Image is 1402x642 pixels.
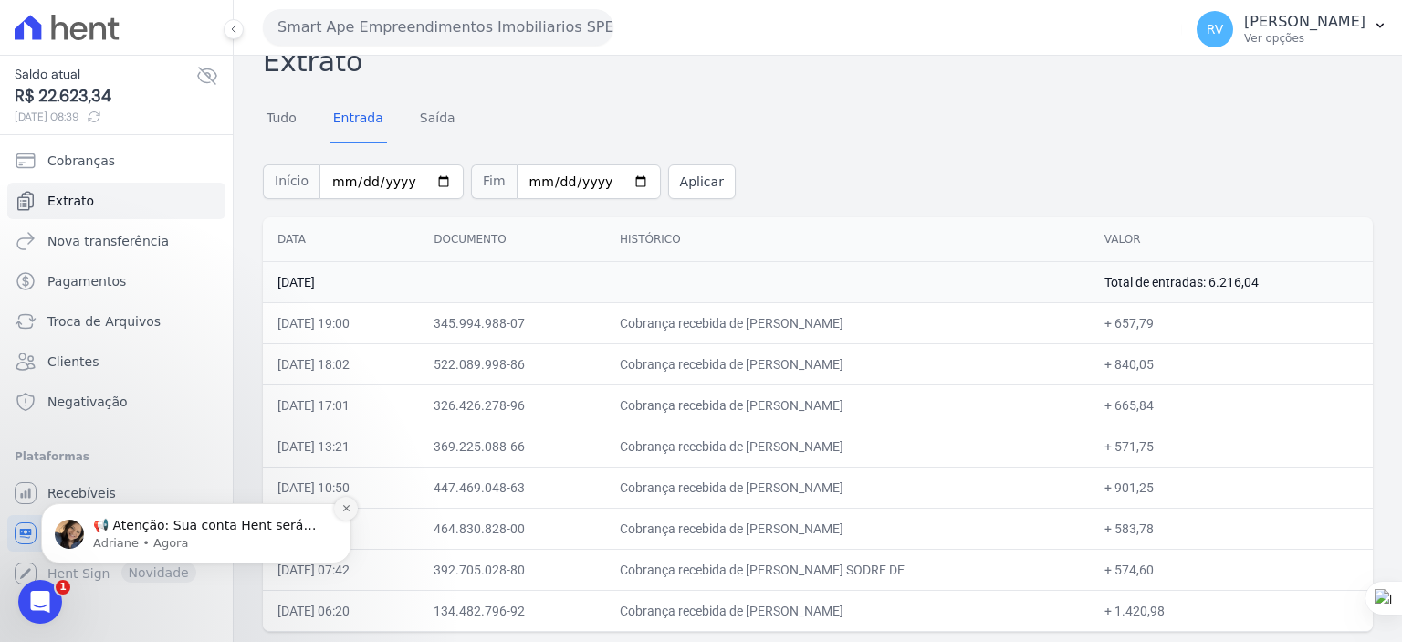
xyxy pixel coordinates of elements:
[263,164,319,199] span: Início
[47,192,94,210] span: Extrato
[471,164,517,199] span: Fim
[79,147,315,163] p: Message from Adriane, sent Agora
[419,508,605,549] td: 464.830.828-00
[605,384,1090,426] td: Cobrança recebida de [PERSON_NAME]
[1182,4,1402,55] button: RV [PERSON_NAME] Ver opções
[419,467,605,508] td: 447.469.048-63
[320,109,344,132] button: Dismiss notification
[15,84,196,109] span: R$ 22.623,34
[1090,590,1373,631] td: + 1.420,98
[416,96,459,143] a: Saída
[47,152,115,170] span: Cobranças
[1244,31,1365,46] p: Ver opções
[605,302,1090,343] td: Cobrança recebida de [PERSON_NAME]
[1207,23,1224,36] span: RV
[419,549,605,590] td: 392.705.028-80
[419,426,605,467] td: 369.225.088-66
[1090,426,1373,467] td: + 571,75
[7,343,225,380] a: Clientes
[263,302,419,343] td: [DATE] 19:00
[7,142,225,179] a: Cobranças
[263,96,300,143] a: Tudo
[263,41,1373,82] h2: Extrato
[605,343,1090,384] td: Cobrança recebida de [PERSON_NAME]
[605,217,1090,262] th: Histórico
[1090,508,1373,549] td: + 583,78
[263,9,613,46] button: Smart Ape Empreendimentos Imobiliarios SPE LTDA
[7,223,225,259] a: Nova transferência
[419,343,605,384] td: 522.089.998-86
[263,261,1090,302] td: [DATE]
[7,475,225,511] a: Recebíveis
[15,109,196,125] span: [DATE] 08:39
[7,515,225,552] a: Conta Hent Novidade
[605,426,1090,467] td: Cobrança recebida de [PERSON_NAME]
[263,590,419,631] td: [DATE] 06:20
[1090,261,1373,302] td: Total de entradas: 6.216,04
[263,384,419,426] td: [DATE] 17:01
[56,580,70,595] span: 1
[605,508,1090,549] td: Cobrança recebida de [PERSON_NAME]
[419,302,605,343] td: 345.994.988-07
[419,590,605,631] td: 134.482.796-92
[668,164,736,199] button: Aplicar
[47,272,126,290] span: Pagamentos
[605,549,1090,590] td: Cobrança recebida de [PERSON_NAME] SODRE DE
[1090,217,1373,262] th: Valor
[7,263,225,300] a: Pagamentos
[419,217,605,262] th: Documento
[605,467,1090,508] td: Cobrança recebida de [PERSON_NAME]
[1090,467,1373,508] td: + 901,25
[605,590,1090,631] td: Cobrança recebida de [PERSON_NAME]
[419,384,605,426] td: 326.426.278-96
[1244,13,1365,31] p: [PERSON_NAME]
[79,129,315,147] p: 📢 Atenção: Sua conta Hent será migrada para a Conta Arke! Estamos trazendo para você uma nova con...
[1090,549,1373,590] td: + 574,60
[263,217,419,262] th: Data
[47,312,161,331] span: Troca de Arquivos
[47,353,99,371] span: Clientes
[1090,384,1373,426] td: + 665,84
[14,388,379,593] iframe: Intercom notifications mensagem
[15,65,196,84] span: Saldo atual
[47,232,169,250] span: Nova transferência
[7,183,225,219] a: Extrato
[1090,343,1373,384] td: + 840,05
[7,384,225,420] a: Negativação
[27,115,338,175] div: message notification from Adriane, Agora. 📢 Atenção: Sua conta Hent será migrada para a Conta Ark...
[330,96,387,143] a: Entrada
[1090,302,1373,343] td: + 657,79
[263,343,419,384] td: [DATE] 18:02
[41,132,70,161] img: Profile image for Adriane
[15,142,218,592] nav: Sidebar
[7,303,225,340] a: Troca de Arquivos
[18,580,62,624] iframe: Intercom live chat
